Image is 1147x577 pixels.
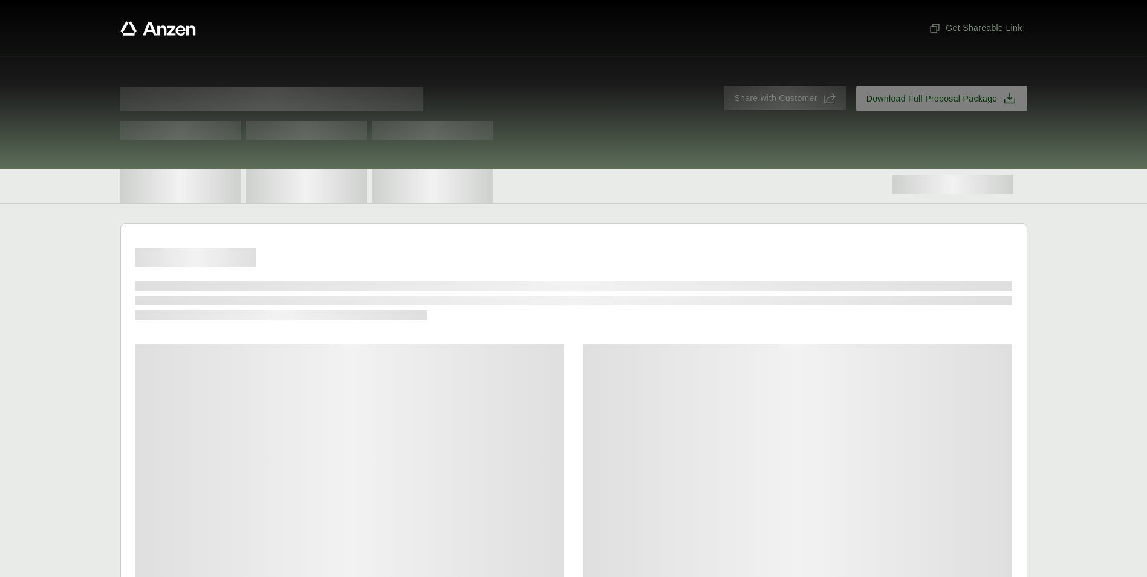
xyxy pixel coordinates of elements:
span: Get Shareable Link [929,22,1022,34]
a: Anzen website [120,21,196,36]
button: Get Shareable Link [924,17,1027,39]
span: Test [246,121,367,140]
span: Test [120,121,241,140]
span: Proposal for [120,87,423,111]
span: Test [372,121,493,140]
span: Share with Customer [734,92,817,105]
